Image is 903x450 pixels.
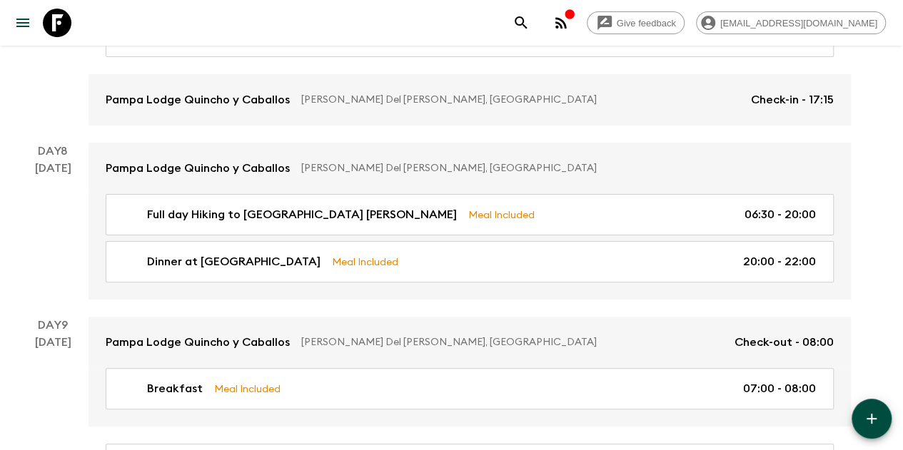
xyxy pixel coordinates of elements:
div: [EMAIL_ADDRESS][DOMAIN_NAME] [696,11,886,34]
p: 07:00 - 08:00 [743,380,816,397]
p: Pampa Lodge Quincho y Caballos [106,160,290,177]
button: search adventures [507,9,535,37]
a: Give feedback [587,11,685,34]
a: Dinner at [GEOGRAPHIC_DATA]Meal Included20:00 - 22:00 [106,241,834,282]
p: Meal Included [468,207,535,223]
p: Full day Hiking to [GEOGRAPHIC_DATA] [PERSON_NAME] [147,206,457,223]
p: Meal Included [332,254,398,270]
p: Breakfast [147,380,203,397]
p: Pampa Lodge Quincho y Caballos [106,91,290,108]
p: [PERSON_NAME] Del [PERSON_NAME], [GEOGRAPHIC_DATA] [301,161,822,175]
div: [DATE] [35,160,71,300]
p: Day 9 [17,317,89,334]
button: menu [9,9,37,37]
a: BreakfastMeal Included07:00 - 08:00 [106,368,834,409]
a: Pampa Lodge Quincho y Caballos[PERSON_NAME] Del [PERSON_NAME], [GEOGRAPHIC_DATA]Check-in - 17:15 [89,74,851,126]
a: Full day Hiking to [GEOGRAPHIC_DATA] [PERSON_NAME]Meal Included06:30 - 20:00 [106,194,834,235]
p: Day 8 [17,143,89,160]
p: [PERSON_NAME] Del [PERSON_NAME], [GEOGRAPHIC_DATA] [301,335,723,349]
p: Check-out - 08:00 [735,334,834,351]
p: 06:30 - 20:00 [745,206,816,223]
p: [PERSON_NAME] Del [PERSON_NAME], [GEOGRAPHIC_DATA] [301,93,740,107]
a: Pampa Lodge Quincho y Caballos[PERSON_NAME] Del [PERSON_NAME], [GEOGRAPHIC_DATA] [89,143,851,194]
p: Pampa Lodge Quincho y Caballos [106,334,290,351]
a: Pampa Lodge Quincho y Caballos[PERSON_NAME] Del [PERSON_NAME], [GEOGRAPHIC_DATA]Check-out - 08:00 [89,317,851,368]
p: 20:00 - 22:00 [743,253,816,270]
span: Give feedback [609,18,684,29]
p: Meal Included [214,381,281,397]
p: Dinner at [GEOGRAPHIC_DATA] [147,253,321,270]
p: Check-in - 17:15 [751,91,834,108]
span: [EMAIL_ADDRESS][DOMAIN_NAME] [712,18,885,29]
